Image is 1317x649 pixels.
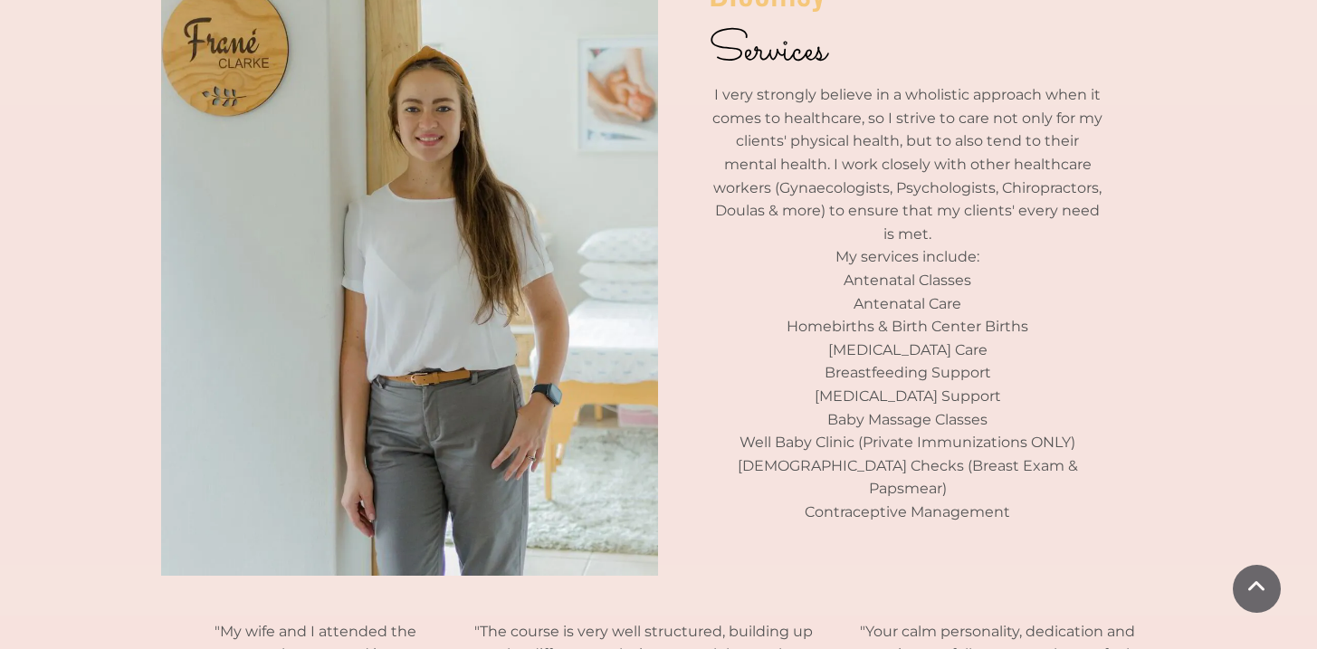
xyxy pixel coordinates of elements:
[709,361,1107,385] p: Breastfeeding Support
[709,339,1107,362] p: [MEDICAL_DATA] Care
[709,83,1107,245] p: I very strongly believe in a wholistic approach when it comes to healthcare, so I strive to care ...
[709,269,1107,292] p: Antenatal Classes
[709,385,1107,408] p: [MEDICAL_DATA] Support
[709,245,1107,269] p: My services include:
[1233,565,1281,613] a: Scroll To Top
[709,19,826,82] span: Services
[709,454,1107,501] p: [DEMOGRAPHIC_DATA] Checks (Breast Exam & Papsmear)
[709,431,1107,454] p: Well Baby Clinic (Private Immunizations ONLY)
[709,408,1107,432] p: Baby Massage Classes
[709,315,1107,339] p: Homebirths & Birth Center Births
[709,501,1107,524] p: Contraceptive Management
[709,292,1107,316] p: Antenatal Care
